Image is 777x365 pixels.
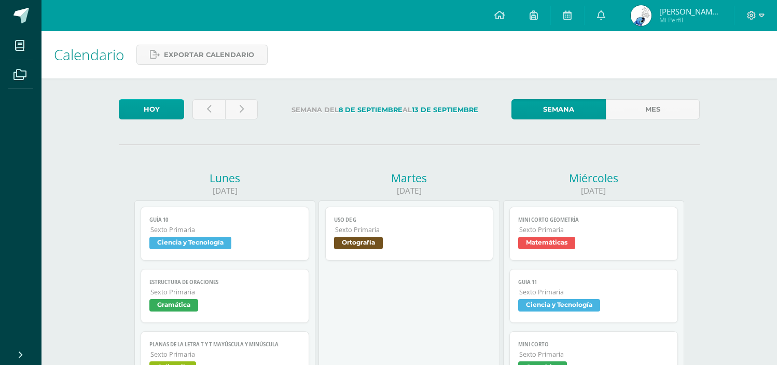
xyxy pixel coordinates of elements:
[335,225,485,234] span: Sexto Primaria
[659,6,721,17] span: [PERSON_NAME] [US_STATE]
[509,269,678,323] a: Guía 11Sexto PrimariaCiencia y Tecnología
[149,217,300,223] span: Guía 10
[150,350,300,359] span: Sexto Primaria
[119,99,184,119] a: Hoy
[318,171,499,185] div: Martes
[518,279,669,286] span: Guía 11
[54,45,124,64] span: Calendario
[519,225,669,234] span: Sexto Primaria
[334,217,485,223] span: Uso de g
[606,99,700,119] a: Mes
[503,185,684,196] div: [DATE]
[150,288,300,296] span: Sexto Primaria
[141,207,309,261] a: Guía 10Sexto PrimariaCiencia y Tecnología
[134,171,315,185] div: Lunes
[325,207,494,261] a: Uso de gSexto PrimariaOrtografía
[659,16,721,24] span: Mi Perfil
[334,237,383,249] span: Ortografía
[511,99,605,119] a: Semana
[149,299,198,312] span: Gramática
[631,5,651,26] img: 2f3557b5a2cbc9257661ae254945c66b.png
[339,106,403,114] strong: 8 de Septiembre
[149,341,300,348] span: PLANAS DE LA LETRA T y t mayúscula y minúscula
[134,185,315,196] div: [DATE]
[412,106,478,114] strong: 13 de Septiembre
[518,299,600,312] span: Ciencia y Tecnología
[318,185,499,196] div: [DATE]
[164,45,254,64] span: Exportar calendario
[518,341,669,348] span: Mini corto
[141,269,309,323] a: Estructura de oracionesSexto PrimariaGramática
[519,288,669,296] span: Sexto Primaria
[519,350,669,359] span: Sexto Primaria
[136,45,268,65] a: Exportar calendario
[149,237,231,249] span: Ciencia y Tecnología
[518,237,575,249] span: Matemáticas
[266,99,503,120] label: Semana del al
[149,279,300,286] span: Estructura de oraciones
[518,217,669,223] span: Mini corto geometría
[150,225,300,234] span: Sexto Primaria
[509,207,678,261] a: Mini corto geometríaSexto PrimariaMatemáticas
[503,171,684,185] div: Miércoles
